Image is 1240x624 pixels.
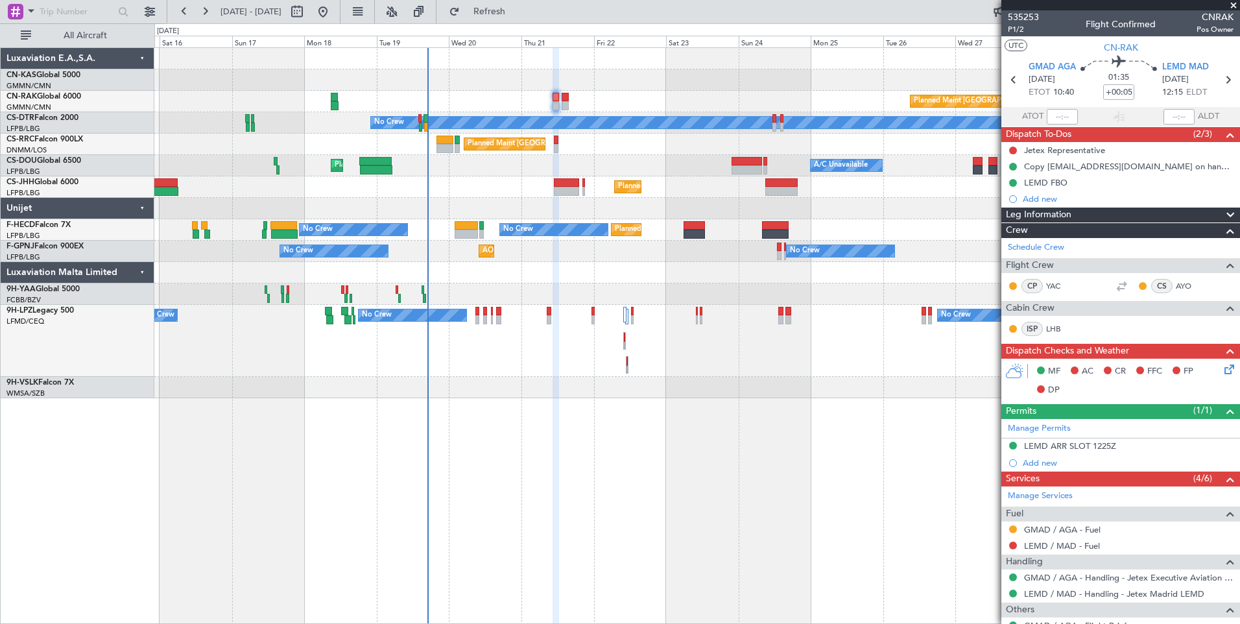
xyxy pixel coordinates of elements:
span: CN-KAS [6,71,36,79]
span: F-HECD [6,221,35,229]
span: 12:15 [1162,86,1183,99]
div: Copy [EMAIL_ADDRESS][DOMAIN_NAME] on handling requests [1024,161,1234,172]
span: FP [1184,365,1193,378]
a: CN-RAKGlobal 6000 [6,93,81,101]
div: Sun 24 [739,36,811,47]
a: GMMN/CMN [6,81,51,91]
span: 535253 [1008,10,1039,24]
div: No Crew [374,113,404,132]
input: --:-- [1047,109,1078,125]
div: Wed 27 [955,36,1028,47]
span: Fuel [1006,507,1023,522]
input: Trip Number [40,2,114,21]
span: ALDT [1198,110,1219,123]
div: LEMD FBO [1024,177,1067,188]
div: No Crew [283,241,313,261]
a: AYO [1176,280,1205,292]
span: 9H-VSLK [6,379,38,387]
button: Refresh [443,1,521,22]
span: F-GPNJ [6,243,34,250]
span: Others [1006,603,1034,618]
span: Refresh [462,7,517,16]
span: FFC [1147,365,1162,378]
div: No Crew [941,306,971,325]
a: F-HECDFalcon 7X [6,221,71,229]
div: A/C Unavailable [814,156,868,175]
span: CNRAK [1197,10,1234,24]
div: No Crew [362,306,392,325]
div: Sat 23 [666,36,739,47]
div: Tue 26 [883,36,956,47]
div: Planned Maint [GEOGRAPHIC_DATA] ([GEOGRAPHIC_DATA]) [914,91,1118,111]
div: Mon 25 [811,36,883,47]
a: Manage Services [1008,490,1073,503]
span: Services [1006,472,1040,486]
span: ATOT [1022,110,1043,123]
div: Flight Confirmed [1086,18,1156,31]
span: ETOT [1029,86,1050,99]
a: 9H-YAAGlobal 5000 [6,285,80,293]
a: CS-DOUGlobal 6500 [6,157,81,165]
div: No Crew [790,241,820,261]
div: CS [1151,279,1173,293]
div: Mon 18 [304,36,377,47]
a: CN-KASGlobal 5000 [6,71,80,79]
div: No Crew [303,220,333,239]
a: LFPB/LBG [6,252,40,262]
div: No Crew [503,220,533,239]
div: Planned Maint [GEOGRAPHIC_DATA] ([GEOGRAPHIC_DATA]) [615,220,819,239]
div: AOG Maint Hyères ([GEOGRAPHIC_DATA]-[GEOGRAPHIC_DATA]) [483,241,702,261]
div: LEMD ARR SLOT 1225Z [1024,440,1116,451]
a: LHB [1046,323,1075,335]
a: LEMD / MAD - Handling - Jetex Madrid LEMD [1024,588,1204,599]
span: P1/2 [1008,24,1039,35]
span: [DATE] [1029,73,1055,86]
a: LFPB/LBG [6,167,40,176]
a: YAC [1046,280,1075,292]
span: Cabin Crew [1006,301,1055,316]
span: 10:40 [1053,86,1074,99]
div: Wed 20 [449,36,521,47]
a: LFPB/LBG [6,188,40,198]
div: Tue 19 [377,36,449,47]
div: Planned Maint [GEOGRAPHIC_DATA] ([GEOGRAPHIC_DATA]) [618,177,822,197]
a: LFPB/LBG [6,231,40,241]
a: WMSA/SZB [6,389,45,398]
span: Permits [1006,404,1036,419]
span: (4/6) [1193,472,1212,485]
span: Dispatch To-Dos [1006,127,1071,142]
div: CP [1021,279,1043,293]
span: Flight Crew [1006,258,1054,273]
a: CS-DTRFalcon 2000 [6,114,78,122]
a: F-GPNJFalcon 900EX [6,243,84,250]
a: 9H-LPZLegacy 500 [6,307,74,315]
button: UTC [1005,40,1027,51]
div: Planned Maint [GEOGRAPHIC_DATA] ([GEOGRAPHIC_DATA]) [335,156,539,175]
a: Schedule Crew [1008,241,1064,254]
div: Add new [1023,457,1234,468]
a: GMAD / AGA - Handling - Jetex Executive Aviation Morocco GMAD / AGA [1024,572,1234,583]
span: AC [1082,365,1093,378]
div: No Crew [145,306,174,325]
a: GMAD / AGA - Fuel [1024,524,1101,535]
span: (2/3) [1193,127,1212,141]
span: [DATE] [1162,73,1189,86]
a: 9H-VSLKFalcon 7X [6,379,74,387]
span: CS-DOU [6,157,37,165]
span: CS-JHH [6,178,34,186]
span: DP [1048,384,1060,397]
div: Sun 17 [232,36,305,47]
a: GMMN/CMN [6,102,51,112]
a: DNMM/LOS [6,145,47,155]
div: ISP [1021,322,1043,336]
span: 9H-LPZ [6,307,32,315]
a: CS-RRCFalcon 900LX [6,136,83,143]
div: Thu 21 [521,36,594,47]
span: Pos Owner [1197,24,1234,35]
span: Leg Information [1006,208,1071,222]
span: All Aircraft [34,31,137,40]
div: Jetex Representative [1024,145,1105,156]
span: (1/1) [1193,403,1212,417]
span: CS-RRC [6,136,34,143]
a: Manage Permits [1008,422,1071,435]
